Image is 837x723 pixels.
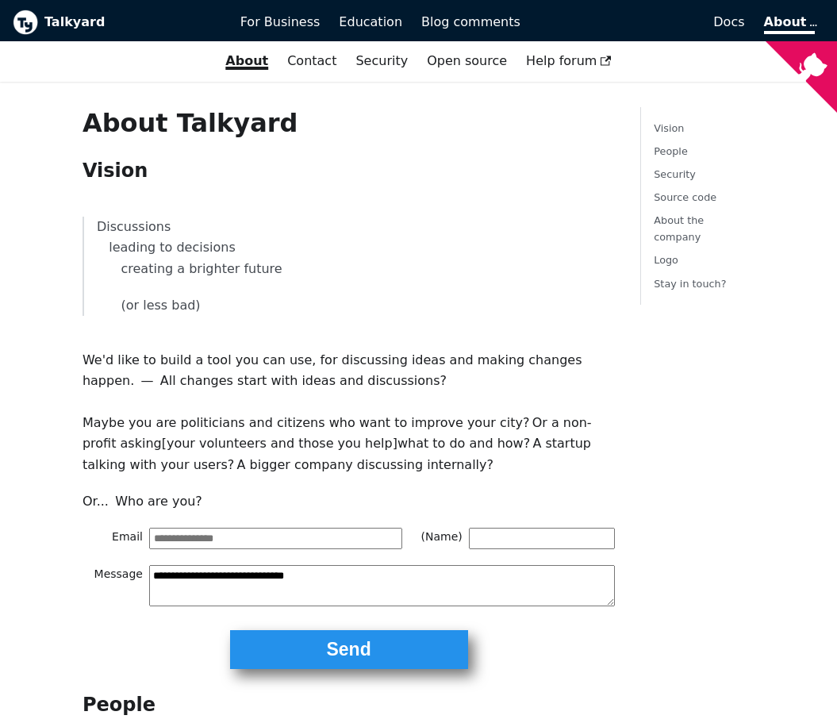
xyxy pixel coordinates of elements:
a: Vision [654,122,684,134]
input: (Name) [469,528,616,548]
a: Source code [654,191,716,203]
span: Blog comments [421,14,520,29]
a: For Business [231,9,330,36]
span: Email [83,528,149,548]
a: About the company [654,214,704,243]
a: Open source [417,48,516,75]
a: Help forum [516,48,621,75]
a: Logo [654,254,678,266]
textarea: Message [149,565,615,606]
span: Help forum [526,53,612,68]
a: Education [329,9,412,36]
span: Education [339,14,402,29]
a: Talkyard logoTalkyard [13,10,218,35]
span: For Business [240,14,321,29]
span: Message [83,565,149,606]
p: Maybe you are politicians and citizens who want to improve your city? Or a non-profit asking [you... [83,413,615,475]
a: About [764,14,815,34]
a: Stay in touch? [654,278,726,290]
img: Talkyard logo [13,10,38,35]
a: People [654,145,688,157]
p: (or less bad) [97,295,602,316]
h2: Vision [83,159,615,183]
b: Talkyard [44,12,218,33]
a: About [216,48,278,75]
span: Docs [713,14,744,29]
p: Or... Who are you? [83,491,615,512]
a: Blog comments [412,9,530,36]
span: (Name) [402,528,469,548]
input: Email [149,528,402,548]
a: Security [346,48,417,75]
a: Security [654,168,696,180]
button: Send [230,630,468,669]
h1: About Talkyard [83,107,615,139]
p: Discussions leading to decisions creating a brighter future [97,217,602,279]
a: Docs [530,9,754,36]
h2: People [83,693,615,717]
a: Contact [278,48,346,75]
